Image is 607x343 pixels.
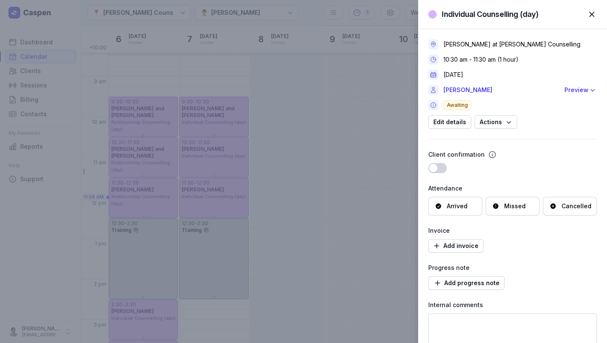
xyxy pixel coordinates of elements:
button: Actions [475,115,517,129]
div: Missed [504,202,526,210]
div: Preview [564,85,588,95]
div: Attendance [428,183,597,193]
button: Preview [564,85,597,95]
div: Progress note [428,263,597,273]
div: [PERSON_NAME] at [PERSON_NAME] Counselling [443,40,580,49]
span: Awaiting [443,100,471,110]
a: [PERSON_NAME] [443,85,559,95]
div: Client confirmation [428,150,485,160]
div: Invoice [428,226,597,236]
span: Add progress note [433,278,500,288]
div: Internal comments [428,300,597,310]
span: Actions [480,117,512,127]
button: Edit details [428,115,471,129]
span: Edit details [433,117,466,127]
div: [DATE] [443,71,463,79]
span: Add invoice [433,241,478,251]
div: Cancelled [561,202,591,210]
div: Arrived [447,202,467,210]
div: Individual Counselling (day) [442,9,539,19]
div: 10:30 am - 11:30 am (1 hour) [443,55,518,64]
